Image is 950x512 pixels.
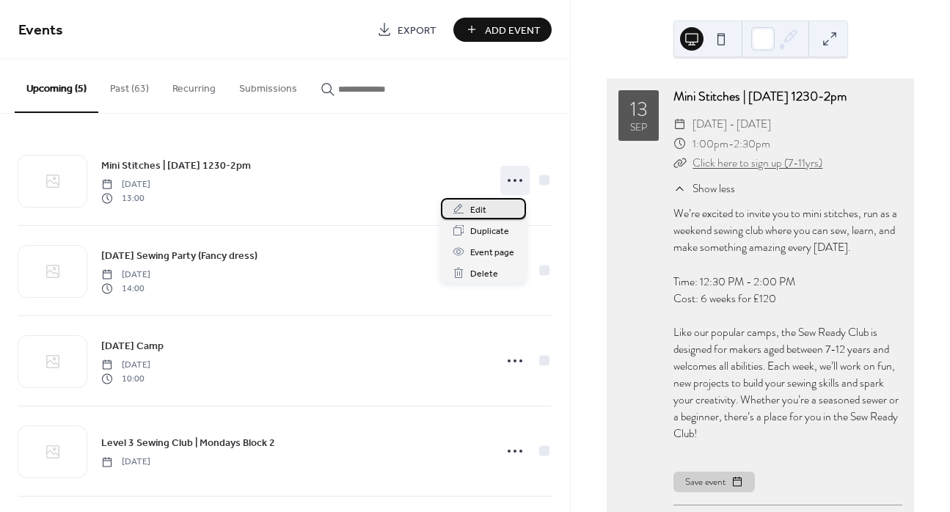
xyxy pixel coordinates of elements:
[101,158,251,174] span: Mini Stitches | [DATE] 1230-2pm
[673,205,902,460] div: We’re excited to invite you to mini stitches, run as a weekend sewing club where you can sew, lea...
[673,180,687,197] div: ​
[630,99,648,120] div: 13
[673,87,847,106] a: Mini Stitches | [DATE] 1230-2pm
[101,359,150,372] span: [DATE]
[693,180,735,197] span: Show less
[470,224,509,239] span: Duplicate
[101,178,150,191] span: [DATE]
[101,372,150,385] span: 10:00
[673,180,735,197] button: ​Show less
[101,337,164,354] a: [DATE] Camp
[101,434,275,451] a: Level 3 Sewing Club | Mondays Block 2
[693,134,728,153] span: 1:00pm
[15,59,98,113] button: Upcoming (5)
[453,18,552,42] button: Add Event
[470,266,498,282] span: Delete
[18,16,63,45] span: Events
[101,191,150,205] span: 13:00
[101,339,164,354] span: [DATE] Camp
[728,134,734,153] span: -
[693,155,822,171] a: Click here to sign up (7-11yrs)
[673,472,755,492] button: Save event
[101,247,257,264] a: [DATE] Sewing Party (Fancy dress)
[470,202,486,218] span: Edit
[630,122,647,133] div: Sep
[693,114,771,134] span: [DATE] - [DATE]
[101,456,150,469] span: [DATE]
[227,59,309,111] button: Submissions
[398,23,436,38] span: Export
[101,268,150,282] span: [DATE]
[98,59,161,111] button: Past (63)
[734,134,770,153] span: 2:30pm
[161,59,227,111] button: Recurring
[366,18,447,42] a: Export
[673,134,687,153] div: ​
[673,114,687,134] div: ​
[673,153,687,172] div: ​
[101,157,251,174] a: Mini Stitches | [DATE] 1230-2pm
[101,282,150,295] span: 14:00
[485,23,541,38] span: Add Event
[101,249,257,264] span: [DATE] Sewing Party (Fancy dress)
[101,436,275,451] span: Level 3 Sewing Club | Mondays Block 2
[470,245,514,260] span: Event page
